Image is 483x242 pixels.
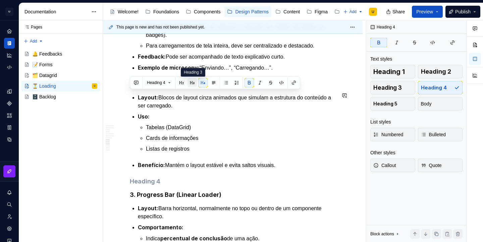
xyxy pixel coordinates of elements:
[4,211,15,222] a: Invite team
[1,4,17,19] button: U
[194,8,220,15] div: Components
[138,93,336,110] p: Blocos de layout cinza animados que simulam a estrutura do conteúdo a ser carregado.
[144,78,174,87] button: Heading 4
[4,110,15,121] a: Assets
[370,231,394,237] div: Block actions
[116,24,205,30] span: This page is new and has not been published yet.
[4,26,15,36] a: Home
[21,81,100,91] a: ⏳ LoadingU
[418,128,463,141] button: Bulleted
[24,8,88,15] div: Documentation
[21,59,100,70] a: 📝 Forms
[4,223,15,234] a: Settings
[392,8,405,15] span: Share
[138,204,336,221] p: Barra horizontal, normalmente no topo ou dentro de um componente específico.
[4,86,15,97] a: Design tokens
[315,8,328,15] div: Figma
[32,51,62,57] div: 🔔 Feedbacks
[138,224,183,231] strong: Comportamento:
[138,53,166,60] strong: Feedback:
[138,161,336,169] p: Mantém o layout estável e evita saltos visuais.
[235,8,269,15] div: Design Patterns
[370,149,395,156] div: Other styles
[32,61,53,68] div: 📝 Forms
[4,199,15,210] div: Search ⌘K
[181,68,205,77] div: Heading 3
[383,6,409,18] button: Share
[130,191,221,198] strong: 3. Progress Bar (Linear Loader)
[32,93,56,100] div: 🗄️ Backlog
[416,8,433,15] span: Preview
[370,56,392,62] div: Text styles
[138,64,336,72] p: “Enviando…”, “Carregando…”.
[32,83,56,89] div: ⏳ Loading
[4,38,15,49] a: Documentation
[146,42,336,50] p: Para carregamentos de tela inteira, deve ser centralizado e destacado.
[21,24,42,30] div: Pages
[4,98,15,109] a: Components
[421,162,442,169] span: Quote
[138,205,158,212] strong: Layout:
[30,38,37,44] span: Add
[455,8,471,15] span: Publish
[370,159,415,172] button: Callout
[183,6,223,17] a: Components
[421,68,451,75] span: Heading 2
[146,145,336,153] p: Listas de registros
[341,7,365,16] button: Add
[421,131,446,138] span: Bulleted
[138,53,336,61] p: Pode ser acompanhado de texto explicativo curto.
[445,6,480,18] button: Publish
[138,113,150,120] strong: Uso:
[138,162,165,168] strong: Benefício:
[118,8,139,15] div: Welcome!
[372,9,374,14] div: U
[370,229,400,239] div: Block actions
[370,118,391,125] div: List styles
[107,5,340,18] div: Page tree
[146,124,336,132] p: Tabelas (DataGrid)
[421,100,432,107] span: Body
[332,6,368,17] a: Changelog
[373,68,405,75] span: Heading 1
[4,62,15,73] div: Code automation
[147,80,165,85] span: Heading 4
[4,187,15,198] button: Notifications
[370,65,415,78] button: Heading 1
[418,65,463,78] button: Heading 2
[4,122,15,133] a: Storybook stories
[370,128,415,141] button: Numbered
[373,131,403,138] span: Numbered
[4,50,15,61] a: Analytics
[5,8,13,16] div: U
[32,72,57,79] div: 🗂️ Datagrid
[273,6,303,17] a: Content
[21,49,100,59] a: 🔔 Feedbacks
[370,81,415,94] button: Heading 3
[373,100,397,107] span: Heading 5
[138,64,200,71] strong: Exemplo de microcopy:
[373,84,402,91] span: Heading 3
[21,91,100,102] a: 🗄️ Backlog
[224,6,271,17] a: Design Patterns
[107,6,141,17] a: Welcome!
[350,9,357,14] span: Add
[4,134,15,145] a: Data sources
[370,97,415,110] button: Heading 5
[153,8,179,15] div: Foundations
[146,134,336,142] p: Cards de informações
[94,83,95,89] div: U
[283,8,300,15] div: Content
[21,36,45,46] button: Add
